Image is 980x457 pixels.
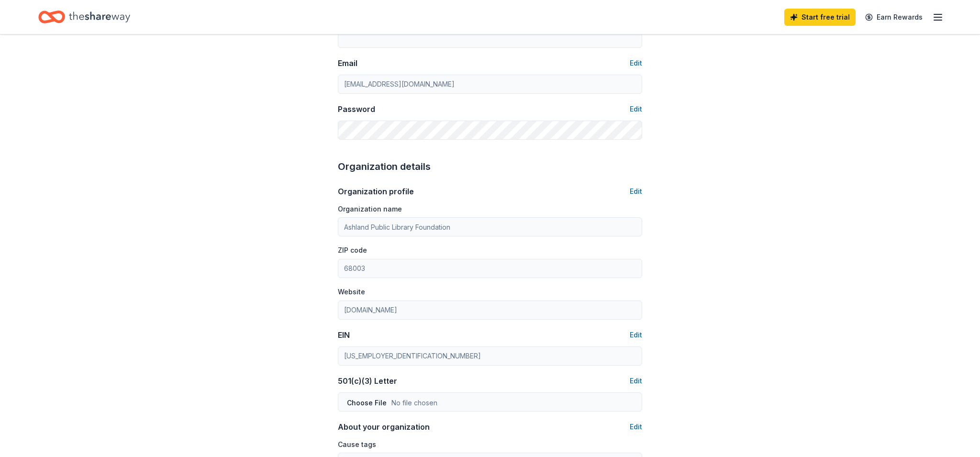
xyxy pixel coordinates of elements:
button: Edit [630,57,642,69]
button: Edit [630,421,642,433]
div: Organization profile [338,186,414,197]
button: Edit [630,103,642,115]
input: 12345 (U.S. only) [338,259,642,278]
button: Edit [630,329,642,341]
a: Start free trial [784,9,856,26]
label: Organization name [338,204,402,214]
div: About your organization [338,421,430,433]
div: EIN [338,329,350,341]
button: Edit [630,186,642,197]
button: Edit [630,375,642,387]
div: 501(c)(3) Letter [338,375,397,387]
label: Cause tags [338,440,376,449]
a: Earn Rewards [859,9,928,26]
div: Password [338,103,375,115]
a: Home [38,6,130,28]
div: Organization details [338,159,642,174]
label: ZIP code [338,245,367,255]
label: Website [338,287,365,297]
div: Email [338,57,357,69]
input: 12-3456789 [338,346,642,366]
